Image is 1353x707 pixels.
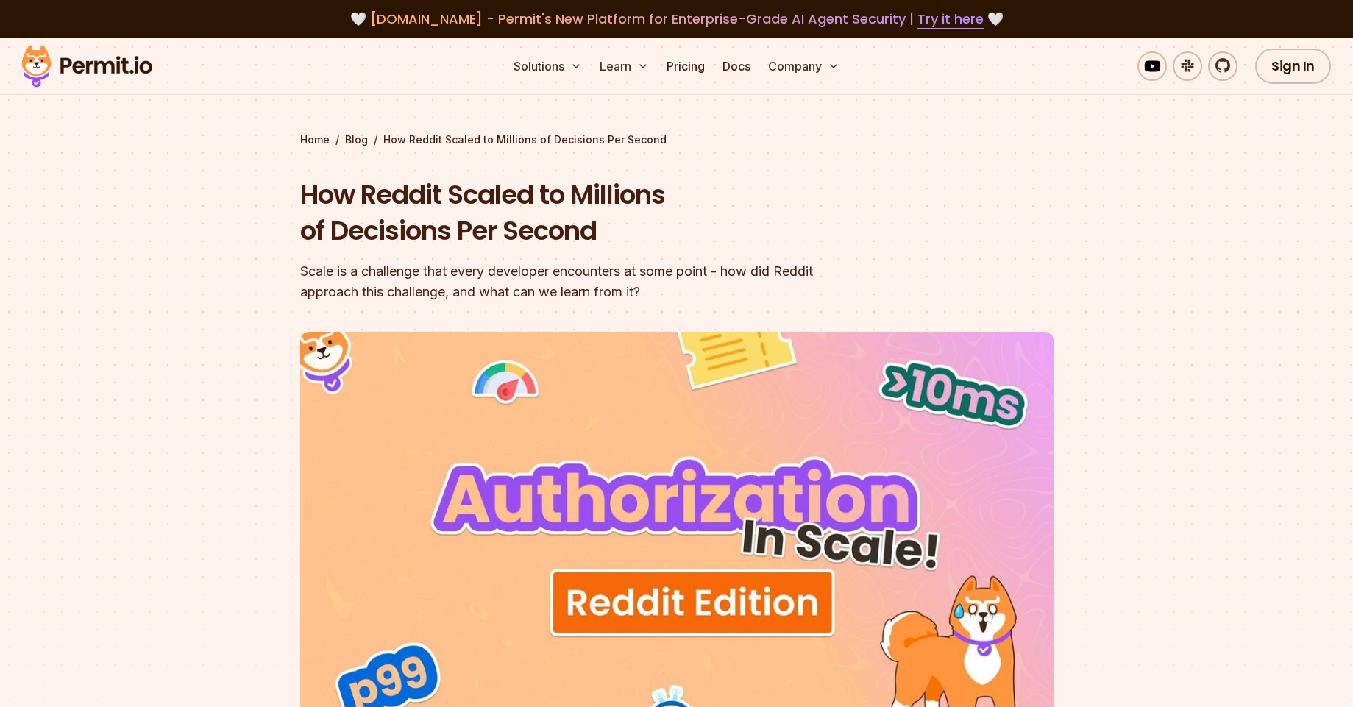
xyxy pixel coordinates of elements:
[15,41,159,91] img: Permit logo
[300,132,1054,147] div: / /
[300,177,865,249] h1: How Reddit Scaled to Millions of Decisions Per Second
[345,132,368,147] a: Blog
[300,261,865,302] div: Scale is a challenge that every developer encounters at some point - how did Reddit approach this...
[917,10,984,29] a: Try it here
[661,51,711,81] a: Pricing
[300,132,330,147] a: Home
[370,10,984,28] span: [DOMAIN_NAME] - Permit's New Platform for Enterprise-Grade AI Agent Security |
[762,51,845,81] button: Company
[717,51,756,81] a: Docs
[594,51,655,81] button: Learn
[1255,49,1331,84] a: Sign In
[35,9,1318,29] div: 🤍 🤍
[508,51,588,81] button: Solutions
